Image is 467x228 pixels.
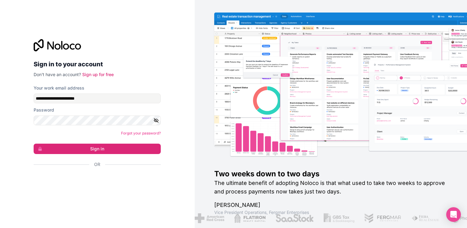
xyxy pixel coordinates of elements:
[234,213,266,223] img: /assets/flatiron-C8eUkumj.png
[446,207,461,222] div: Open Intercom Messenger
[195,213,224,223] img: /assets/american-red-cross-BAupjrZR.png
[82,72,114,77] a: Sign up for free
[31,174,159,188] iframe: Sign in with Google Button
[34,144,161,154] button: Sign in
[34,72,81,77] span: Don't have an account?
[214,201,447,209] h1: [PERSON_NAME]
[94,161,100,167] span: Or
[411,213,440,223] img: /assets/fiera-fwj2N5v4.png
[34,116,161,125] input: Password
[34,107,54,113] label: Password
[121,131,161,135] a: Forgot your password?
[214,209,447,215] h1: Vice President Operations , Fergmar Enterprises
[324,213,355,223] img: /assets/gbstax-C-GtDUiK.png
[34,85,84,91] label: Your work email address
[214,179,447,196] h2: The ultimate benefit of adopting Noloco is that what used to take two weeks to approve and proces...
[34,94,161,103] input: Email address
[214,169,447,179] h1: Two weeks down to two days
[364,213,402,223] img: /assets/fergmar-CudnrXN5.png
[275,213,314,223] img: /assets/saastock-C6Zbiodz.png
[34,59,161,70] h2: Sign in to your account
